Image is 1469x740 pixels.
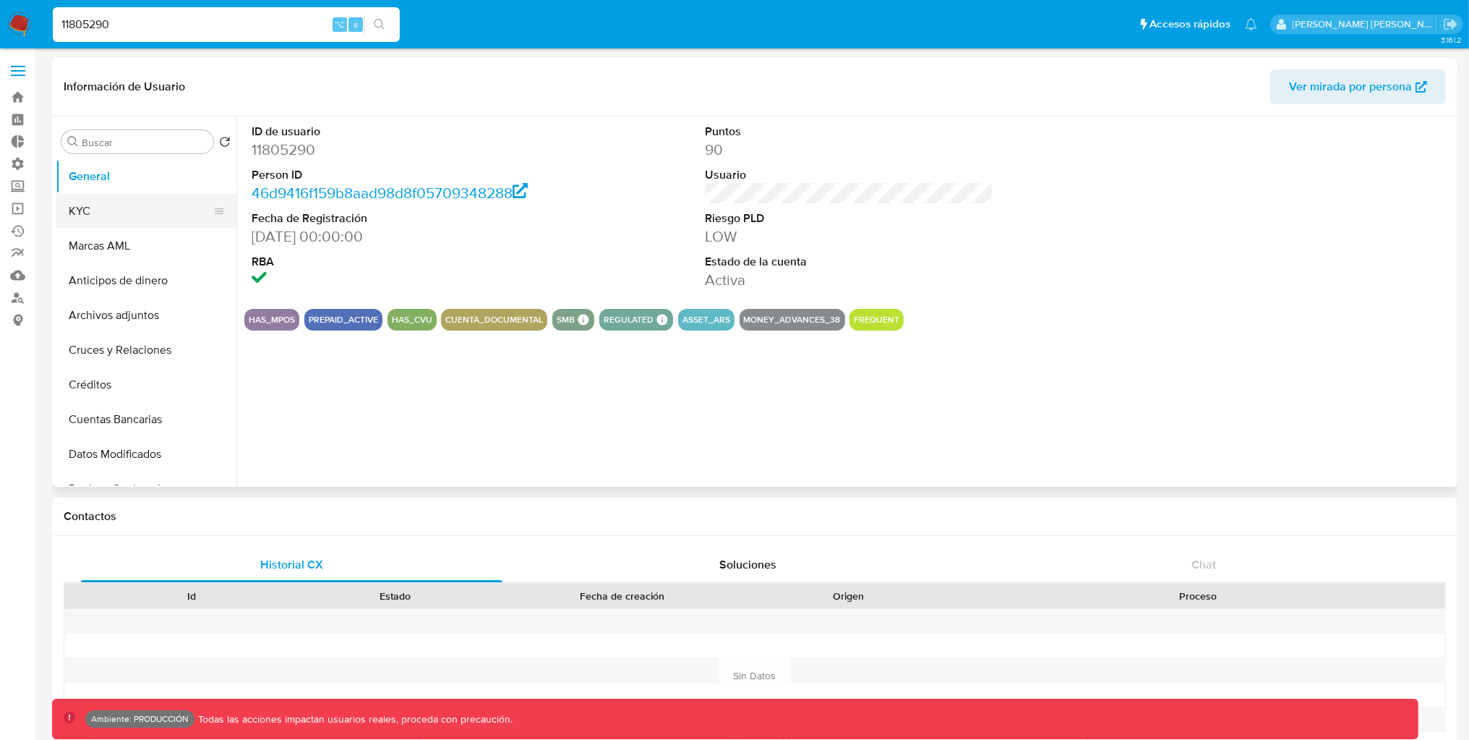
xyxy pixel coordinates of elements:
[757,589,941,603] div: Origen
[1245,18,1257,30] a: Notificaciones
[56,402,236,437] button: Cuentas Bancarias
[56,333,236,367] button: Cruces y Relaciones
[56,263,236,298] button: Anticipos de dinero
[56,298,236,333] button: Archivos adjuntos
[82,136,207,149] input: Buscar
[56,472,236,506] button: Devices Geolocation
[64,509,1446,524] h1: Contactos
[961,589,1435,603] div: Proceso
[1289,69,1412,104] span: Ver mirada por persona
[1270,69,1446,104] button: Ver mirada por persona
[364,14,394,35] button: search-icon
[56,367,236,402] button: Créditos
[252,124,539,140] dt: ID de usuario
[56,159,236,194] button: General
[705,124,993,140] dt: Puntos
[252,167,539,183] dt: Person ID
[1293,17,1439,31] p: mauro.ibarra@mercadolibre.com
[705,210,993,226] dt: Riesgo PLD
[507,589,737,603] div: Fecha de creación
[252,210,539,226] dt: Fecha de Registración
[194,713,513,726] p: Todas las acciones impactan usuarios reales, proceda con precaución.
[705,226,993,247] dd: LOW
[252,226,539,247] dd: [DATE] 00:00:00
[260,556,323,573] span: Historial CX
[64,80,185,94] h1: Información de Usuario
[1191,556,1216,573] span: Chat
[252,254,539,270] dt: RBA
[1443,17,1458,32] a: Salir
[705,167,993,183] dt: Usuario
[354,17,358,31] span: s
[705,270,993,290] dd: Activa
[252,140,539,160] dd: 11805290
[334,17,345,31] span: ⌥
[304,589,487,603] div: Estado
[56,437,236,472] button: Datos Modificados
[1149,17,1230,32] span: Accesos rápidos
[53,15,400,34] input: Buscar usuario o caso...
[56,194,225,229] button: KYC
[252,182,528,203] a: 46d9416f159b8aad98d8f05709348288
[67,136,79,148] button: Buscar
[219,136,231,152] button: Volver al orden por defecto
[705,140,993,160] dd: 90
[100,589,283,603] div: Id
[91,716,189,722] p: Ambiente: PRODUCCIÓN
[705,254,993,270] dt: Estado de la cuenta
[719,556,776,573] span: Soluciones
[56,229,236,263] button: Marcas AML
